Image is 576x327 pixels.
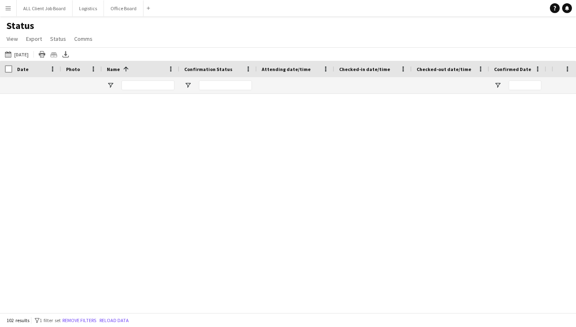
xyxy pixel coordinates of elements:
[71,33,96,44] a: Comms
[73,0,104,16] button: Logistics
[49,49,59,59] app-action-btn: Crew files as ZIP
[417,66,471,72] span: Checked-out date/time
[40,317,61,323] span: 1 filter set
[47,33,69,44] a: Status
[509,80,541,90] input: Confirmed Date Filter Input
[26,35,42,42] span: Export
[37,49,47,59] app-action-btn: Print
[3,33,21,44] a: View
[17,66,29,72] span: Date
[17,0,73,16] button: ALL Client Job Board
[262,66,311,72] span: Attending date/time
[551,82,558,89] button: Open Filter Menu
[339,66,390,72] span: Checked-in date/time
[98,316,130,325] button: Reload data
[494,66,531,72] span: Confirmed Date
[184,66,232,72] span: Confirmation Status
[61,316,98,325] button: Remove filters
[494,82,501,89] button: Open Filter Menu
[104,0,143,16] button: Office Board
[23,33,45,44] a: Export
[74,35,93,42] span: Comms
[66,66,80,72] span: Photo
[7,35,18,42] span: View
[50,35,66,42] span: Status
[61,49,71,59] app-action-btn: Export XLSX
[107,66,120,72] span: Name
[107,82,114,89] button: Open Filter Menu
[184,82,192,89] button: Open Filter Menu
[3,49,30,59] button: [DATE]
[199,80,252,90] input: Confirmation Status Filter Input
[121,80,174,90] input: Name Filter Input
